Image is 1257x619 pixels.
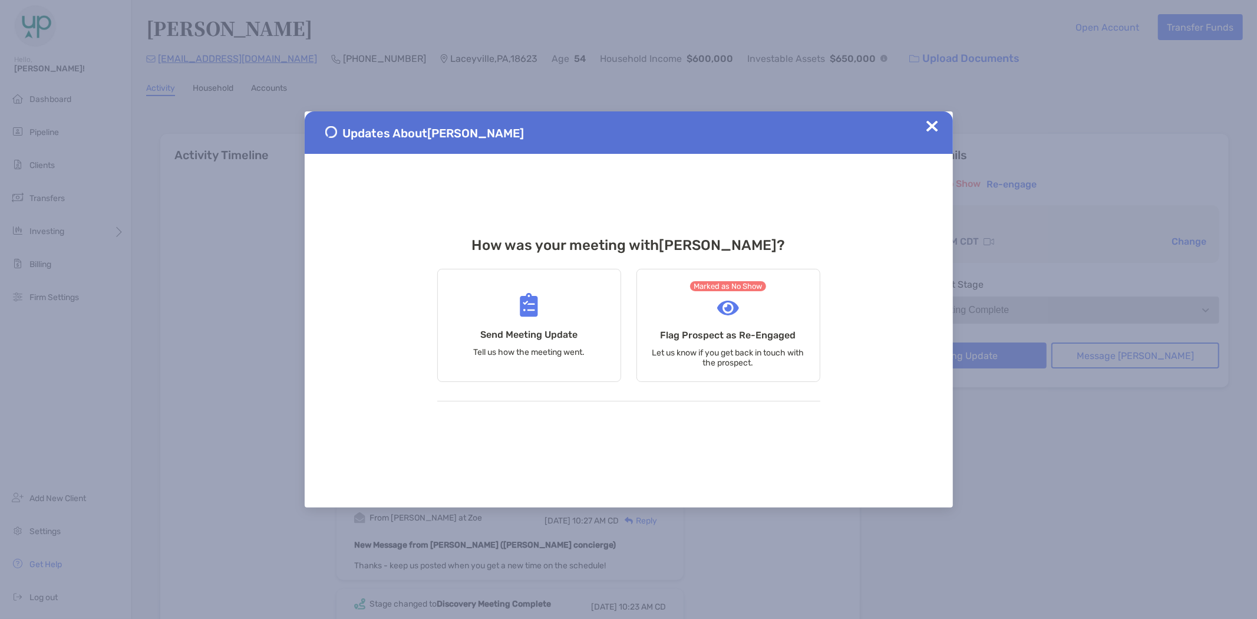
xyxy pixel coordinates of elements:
[520,293,538,317] img: Send Meeting Update
[343,126,524,140] span: Updates About [PERSON_NAME]
[437,237,820,253] h3: How was your meeting with [PERSON_NAME] ?
[717,301,739,315] img: Flag Prospect as Re-Engaged
[325,126,337,138] img: Send Meeting Update 1
[661,330,796,341] h4: Flag Prospect as Re-Engaged
[926,120,938,132] img: Close Updates Zoe
[652,348,805,368] p: Let us know if you get back in touch with the prospect.
[480,329,578,340] h4: Send Meeting Update
[690,281,766,291] span: Marked as No Show
[473,347,585,357] p: Tell us how the meeting went.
